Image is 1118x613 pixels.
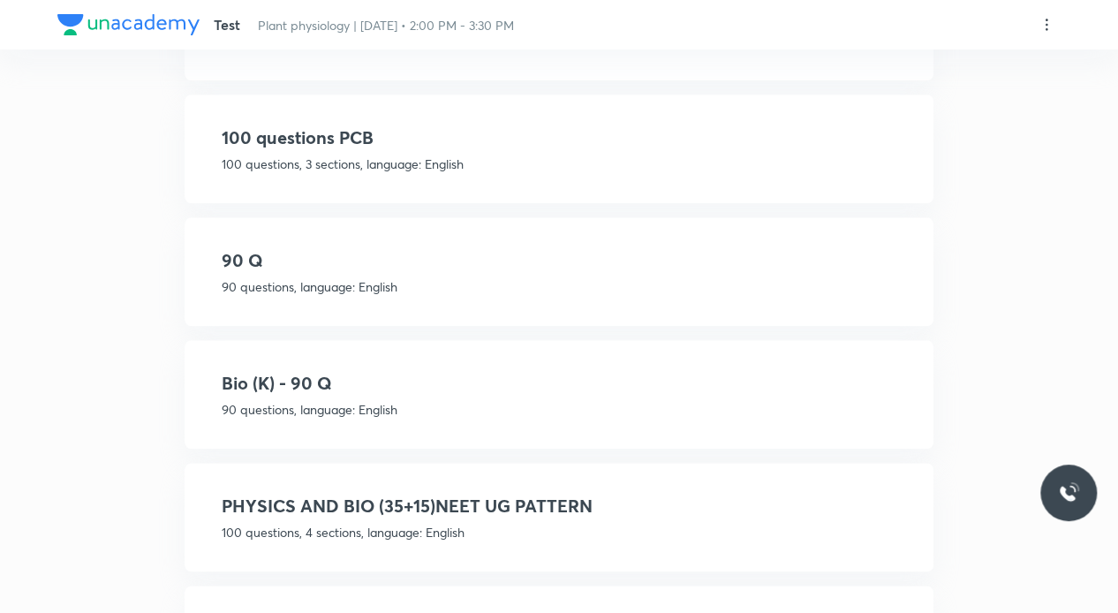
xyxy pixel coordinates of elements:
span: Test [214,15,240,34]
p: 90 questions, language: English [222,277,896,296]
h4: 90 Q [222,247,896,274]
h4: PHYSICS AND BIO (35+15)NEET UG PATTERN [222,493,896,519]
h4: 100 questions PCB [222,125,896,151]
p: 100 questions, 4 sections, language: English [222,523,896,541]
h4: Bio (K) - 90 Q [222,370,896,397]
p: 100 questions, 3 sections, language: English [222,155,896,173]
p: 90 questions, language: English [222,400,896,419]
span: Plant physiology | [DATE] • 2:00 PM - 3:30 PM [258,17,514,34]
img: ttu [1058,482,1079,503]
img: Company Logo [57,14,200,35]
